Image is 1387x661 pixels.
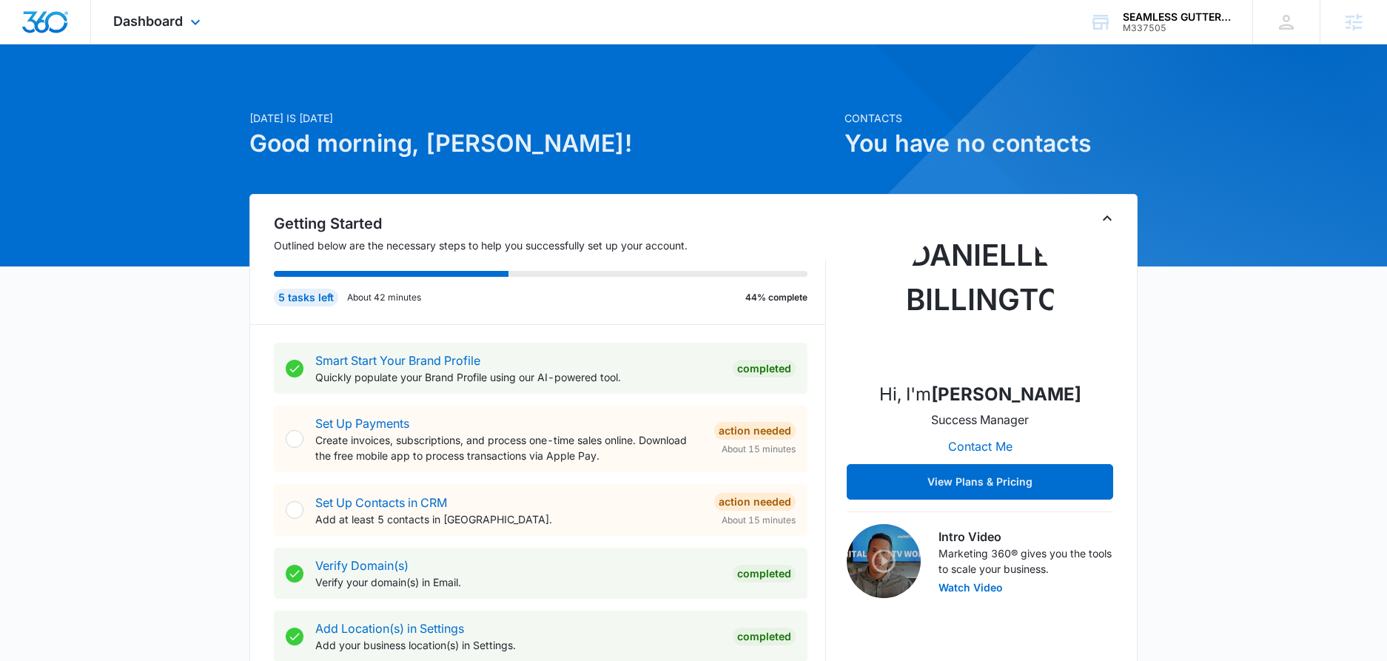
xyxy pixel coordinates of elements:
[844,110,1138,126] p: Contacts
[714,422,796,440] div: Action Needed
[315,637,721,653] p: Add your business location(s) in Settings.
[249,126,836,161] h1: Good morning, [PERSON_NAME]!
[315,353,480,368] a: Smart Start Your Brand Profile
[931,383,1081,405] strong: [PERSON_NAME]
[274,289,338,306] div: 5 tasks left
[938,528,1113,546] h3: Intro Video
[347,291,421,304] p: About 42 minutes
[113,13,183,29] span: Dashboard
[733,628,796,645] div: Completed
[931,411,1029,429] p: Success Manager
[249,110,836,126] p: [DATE] is [DATE]
[315,495,447,510] a: Set Up Contacts in CRM
[714,493,796,511] div: Action Needed
[1123,23,1231,33] div: account id
[1123,11,1231,23] div: account name
[733,565,796,583] div: Completed
[847,524,921,598] img: Intro Video
[722,514,796,527] span: About 15 minutes
[879,381,1081,408] p: Hi, I'm
[938,583,1003,593] button: Watch Video
[733,360,796,378] div: Completed
[315,574,721,590] p: Verify your domain(s) in Email.
[745,291,807,304] p: 44% complete
[315,558,409,573] a: Verify Domain(s)
[315,511,702,527] p: Add at least 5 contacts in [GEOGRAPHIC_DATA].
[938,546,1113,577] p: Marketing 360® gives you the tools to scale your business.
[315,621,464,636] a: Add Location(s) in Settings
[315,369,721,385] p: Quickly populate your Brand Profile using our AI-powered tool.
[722,443,796,456] span: About 15 minutes
[847,464,1113,500] button: View Plans & Pricing
[933,429,1027,464] button: Contact Me
[315,432,702,463] p: Create invoices, subscriptions, and process one-time sales online. Download the free mobile app t...
[844,126,1138,161] h1: You have no contacts
[1098,209,1116,227] button: Toggle Collapse
[274,212,826,235] h2: Getting Started
[906,221,1054,369] img: Danielle Billington
[315,416,409,431] a: Set Up Payments
[274,238,826,253] p: Outlined below are the necessary steps to help you successfully set up your account.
